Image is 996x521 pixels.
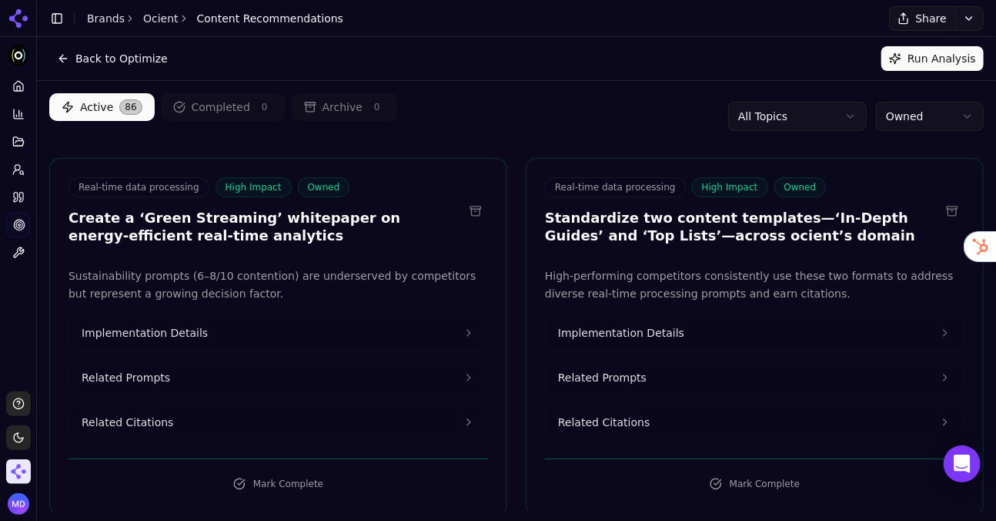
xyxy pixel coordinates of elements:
[6,43,31,68] button: Current brand: Ocient
[369,99,386,115] span: 0
[6,459,31,484] button: Open organization switcher
[256,99,273,115] span: 0
[119,99,142,115] span: 86
[161,93,286,121] button: Completed0
[545,267,964,303] p: High-performing competitors consistently use these two formats to address diverse real-time proce...
[69,210,463,244] h3: Create a ‘Green Streaming’ whitepaper on energy-efficient real-time analytics
[545,210,940,244] h3: Standardize two content templates—‘In-Depth Guides’ and ‘Top Lists’—across ocient’s domain
[8,493,29,515] img: Melissa Dowd
[69,405,487,439] button: Related Citations
[463,199,488,224] button: Archive recommendation
[774,177,827,197] span: Owned
[69,361,487,395] button: Related Prompts
[197,11,343,26] span: Content Recommendations
[69,316,487,350] button: Implementation Details
[82,415,173,430] span: Related Citations
[546,316,964,350] button: Implementation Details
[546,405,964,439] button: Related Citations
[82,325,208,341] span: Implementation Details
[6,459,31,484] img: Demo Accounts
[292,93,398,121] button: Archive0
[546,361,964,395] button: Related Prompts
[216,177,292,197] span: High Impact
[49,46,175,71] button: Back to Optimize
[6,43,31,68] img: Ocient
[940,199,964,224] button: Archive recommendation
[69,472,488,496] button: Mark Complete
[558,415,650,430] span: Related Citations
[558,325,684,341] span: Implementation Details
[298,177,350,197] span: Owned
[87,12,125,25] a: Brands
[558,370,647,385] span: Related Prompts
[692,177,768,197] span: High Impact
[889,6,954,31] button: Share
[69,267,488,303] p: Sustainability prompts (6–8/10 contention) are underserved by competitors but represent a growing...
[8,493,29,515] button: Open user button
[545,472,964,496] button: Mark Complete
[82,370,170,385] span: Related Prompts
[545,177,686,197] span: Real-time data processing
[881,46,984,71] button: Run Analysis
[143,11,179,26] a: Ocient
[49,93,155,121] button: Active86
[944,445,981,482] div: Open Intercom Messenger
[87,11,343,26] nav: breadcrumb
[69,177,209,197] span: Real-time data processing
